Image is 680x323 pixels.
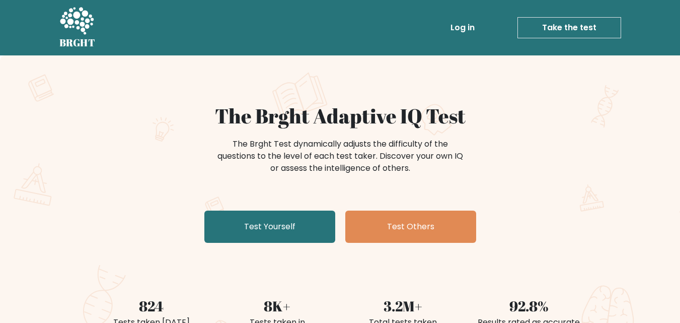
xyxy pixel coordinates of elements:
[472,295,586,316] div: 92.8%
[345,211,476,243] a: Test Others
[59,4,96,51] a: BRGHT
[446,18,479,38] a: Log in
[214,138,466,174] div: The Brght Test dynamically adjusts the difficulty of the questions to the level of each test take...
[95,295,208,316] div: 824
[517,17,621,38] a: Take the test
[95,104,586,128] h1: The Brght Adaptive IQ Test
[220,295,334,316] div: 8K+
[59,37,96,49] h5: BRGHT
[204,211,335,243] a: Test Yourself
[346,295,460,316] div: 3.2M+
